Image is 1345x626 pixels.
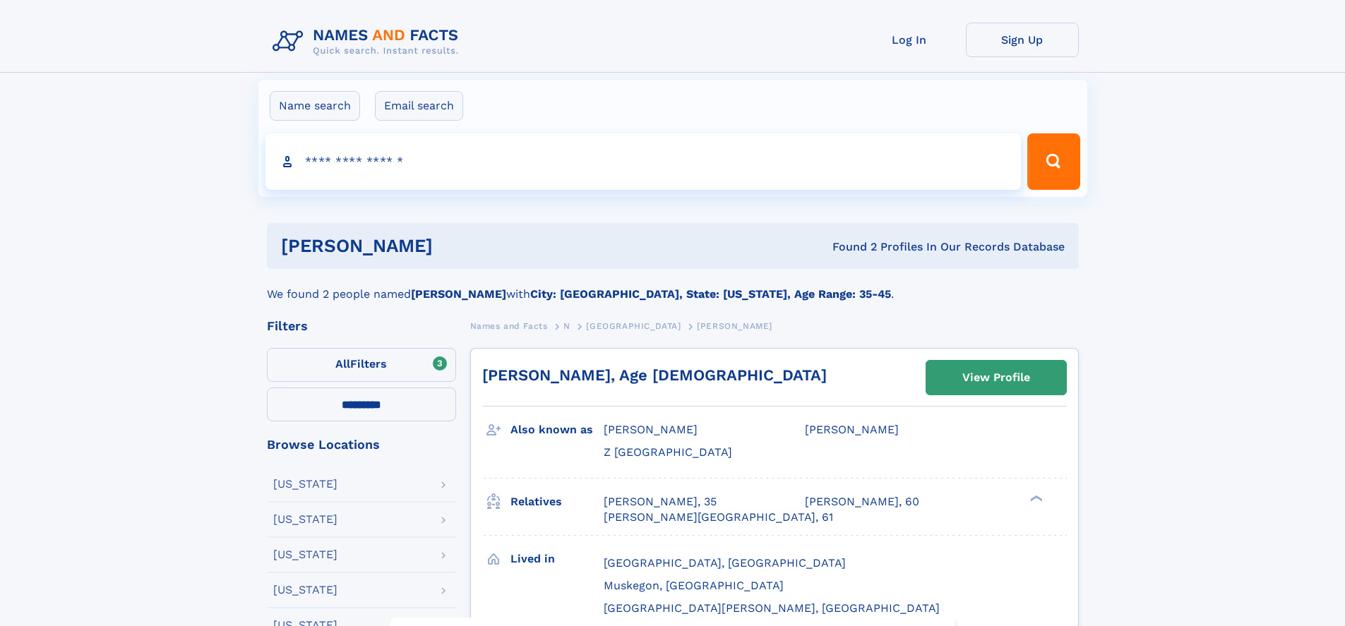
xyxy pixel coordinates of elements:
div: View Profile [962,361,1030,394]
label: Name search [270,91,360,121]
h1: [PERSON_NAME] [281,237,633,255]
span: [GEOGRAPHIC_DATA] [586,321,681,331]
a: [PERSON_NAME], Age [DEMOGRAPHIC_DATA] [482,366,827,384]
span: All [335,357,350,371]
div: [US_STATE] [273,549,337,560]
span: [PERSON_NAME] [604,423,698,436]
b: [PERSON_NAME] [411,287,506,301]
img: Logo Names and Facts [267,23,470,61]
div: [US_STATE] [273,514,337,525]
span: N [563,321,570,331]
div: Filters [267,320,456,332]
h3: Also known as [510,418,604,442]
a: [PERSON_NAME], 35 [604,494,717,510]
div: We found 2 people named with . [267,269,1079,303]
a: View Profile [926,361,1066,395]
div: Found 2 Profiles In Our Records Database [633,239,1065,255]
span: [PERSON_NAME] [697,321,772,331]
div: Browse Locations [267,438,456,451]
span: Muskegon, [GEOGRAPHIC_DATA] [604,579,784,592]
label: Email search [375,91,463,121]
input: search input [265,133,1022,190]
a: N [563,317,570,335]
div: ❯ [1027,493,1044,502]
h3: Relatives [510,490,604,514]
div: [US_STATE] [273,478,337,490]
a: Names and Facts [470,317,548,335]
span: [PERSON_NAME] [805,423,899,436]
span: [GEOGRAPHIC_DATA][PERSON_NAME], [GEOGRAPHIC_DATA] [604,601,940,615]
label: Filters [267,348,456,382]
a: [PERSON_NAME], 60 [805,494,919,510]
b: City: [GEOGRAPHIC_DATA], State: [US_STATE], Age Range: 35-45 [530,287,891,301]
div: [US_STATE] [273,584,337,596]
span: [GEOGRAPHIC_DATA], [GEOGRAPHIC_DATA] [604,556,846,570]
a: Sign Up [966,23,1079,57]
a: Log In [853,23,966,57]
button: Search Button [1027,133,1080,190]
h3: Lived in [510,547,604,571]
a: [PERSON_NAME][GEOGRAPHIC_DATA], 61 [604,510,833,525]
a: [GEOGRAPHIC_DATA] [586,317,681,335]
span: Z [GEOGRAPHIC_DATA] [604,445,732,459]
